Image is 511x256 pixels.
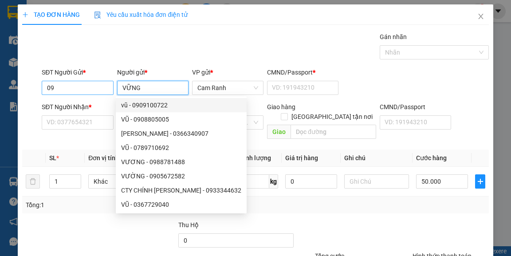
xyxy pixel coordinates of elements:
span: Cam Ranh [197,81,258,95]
span: close [477,13,484,20]
button: plus [475,174,485,189]
div: VP gửi [192,67,263,77]
b: [DOMAIN_NAME] [75,34,122,41]
span: Thu Hộ [178,221,199,228]
div: SĐT Người Gửi [42,67,113,77]
span: plus [22,12,28,18]
input: Dọc đường [291,125,376,139]
span: kg [269,174,278,189]
img: logo.jpg [96,11,118,32]
div: VƯỜNG - 0905672582 [116,169,247,183]
th: Ghi chú [341,150,413,167]
div: CTY CHÍNH [PERSON_NAME] - 0933344632 [121,185,241,195]
button: delete [26,174,40,189]
div: VŨ - 0367729040 [116,197,247,212]
div: VƯƠNG - 0988781488 [116,155,247,169]
span: Cước hàng [416,154,447,161]
b: Trà Lan Viên - Gửi khách hàng [55,13,88,101]
div: [PERSON_NAME] - 0366340907 [121,129,241,138]
label: Gán nhãn [380,33,407,40]
span: Giá trị hàng [285,154,318,161]
span: Định lượng [240,154,271,161]
button: Close [468,4,493,29]
span: TẠO ĐƠN HÀNG [22,11,80,18]
div: hoàng vũ - 0366340907 [116,126,247,141]
input: 0 [285,174,337,189]
div: vũ - 0909100722 [116,98,247,112]
b: Trà Lan Viên [11,57,32,99]
div: VŨ - 0367729040 [121,200,241,209]
div: Người gửi [117,67,189,77]
div: SĐT Người Nhận [42,102,113,112]
img: icon [94,12,101,19]
div: CMND/Passport [380,102,451,112]
span: [GEOGRAPHIC_DATA] tận nơi [288,112,376,122]
div: VŨ - 0908805005 [116,112,247,126]
div: CMND/Passport [267,67,338,77]
div: VƯƠNG - 0988781488 [121,157,241,167]
div: Tổng: 1 [26,200,198,210]
span: plus [476,178,484,185]
div: VŨ - 0789710692 [116,141,247,155]
div: VŨ - 0789710692 [121,143,241,153]
span: Đơn vị tính [88,154,122,161]
span: Giao [267,125,291,139]
input: Ghi Chú [344,174,409,189]
li: (c) 2017 [75,42,122,53]
div: VŨ - 0908805005 [121,114,241,124]
span: Khác [94,175,148,188]
span: SL [49,154,56,161]
div: VƯỜNG - 0905672582 [121,171,241,181]
div: vũ - 0909100722 [121,100,241,110]
span: Giao hàng [267,103,295,110]
div: CTY CHÍNH VŨ - 0933344632 [116,183,247,197]
span: Yêu cầu xuất hóa đơn điện tử [94,11,188,18]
